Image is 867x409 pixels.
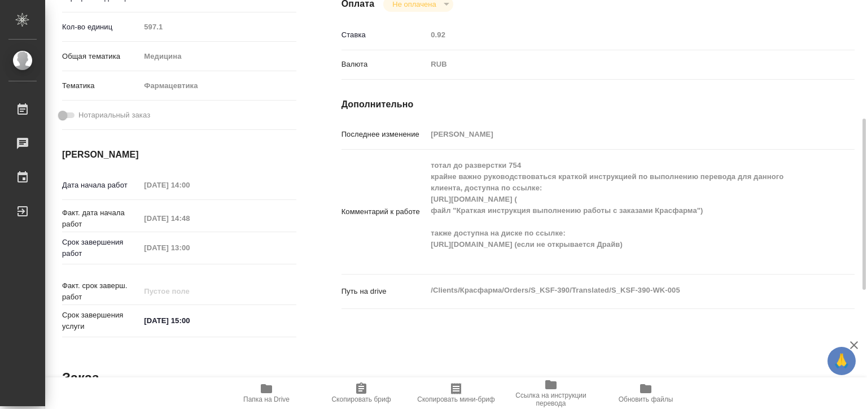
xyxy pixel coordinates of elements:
[427,27,812,43] input: Пустое поле
[331,395,391,403] span: Скопировать бриф
[140,76,296,95] div: Фармацевтика
[62,21,140,33] p: Кол-во единиц
[341,98,855,111] h4: Дополнительно
[140,210,239,227] input: Пустое поле
[62,237,140,259] p: Срок завершения работ
[62,51,140,62] p: Общая тематика
[619,395,673,403] span: Обновить файлы
[140,47,296,66] div: Медицина
[62,180,140,191] p: Дата начала работ
[503,377,598,409] button: Ссылка на инструкции перевода
[62,80,140,92] p: Тематика
[427,55,812,74] div: RUB
[409,377,503,409] button: Скопировать мини-бриф
[341,129,427,140] p: Последнее изменение
[62,148,296,162] h4: [PERSON_NAME]
[341,59,427,70] p: Валюта
[827,347,856,375] button: 🙏
[62,369,99,387] h2: Заказ
[427,126,812,142] input: Пустое поле
[62,207,140,230] p: Факт. дата начала работ
[427,281,812,300] textarea: /Clients/Красфарма/Orders/S_KSF-390/Translated/S_KSF-390-WK-005
[341,286,427,297] p: Путь на drive
[140,283,239,299] input: Пустое поле
[341,29,427,41] p: Ставка
[341,206,427,217] p: Комментарий к работе
[78,110,150,121] span: Нотариальный заказ
[140,312,239,329] input: ✎ Введи что-нибудь
[510,391,592,407] span: Ссылка на инструкции перевода
[140,240,239,256] input: Пустое поле
[598,377,693,409] button: Обновить файлы
[219,377,314,409] button: Папка на Drive
[243,395,290,403] span: Папка на Drive
[140,177,239,193] input: Пустое поле
[314,377,409,409] button: Скопировать бриф
[62,280,140,303] p: Факт. срок заверш. работ
[427,156,812,266] textarea: тотал до разверстки 754 крайне важно руководствоваться краткой инструкцией по выполнению перевода...
[62,310,140,332] p: Срок завершения услуги
[140,19,296,35] input: Пустое поле
[417,395,494,403] span: Скопировать мини-бриф
[832,349,851,373] span: 🙏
